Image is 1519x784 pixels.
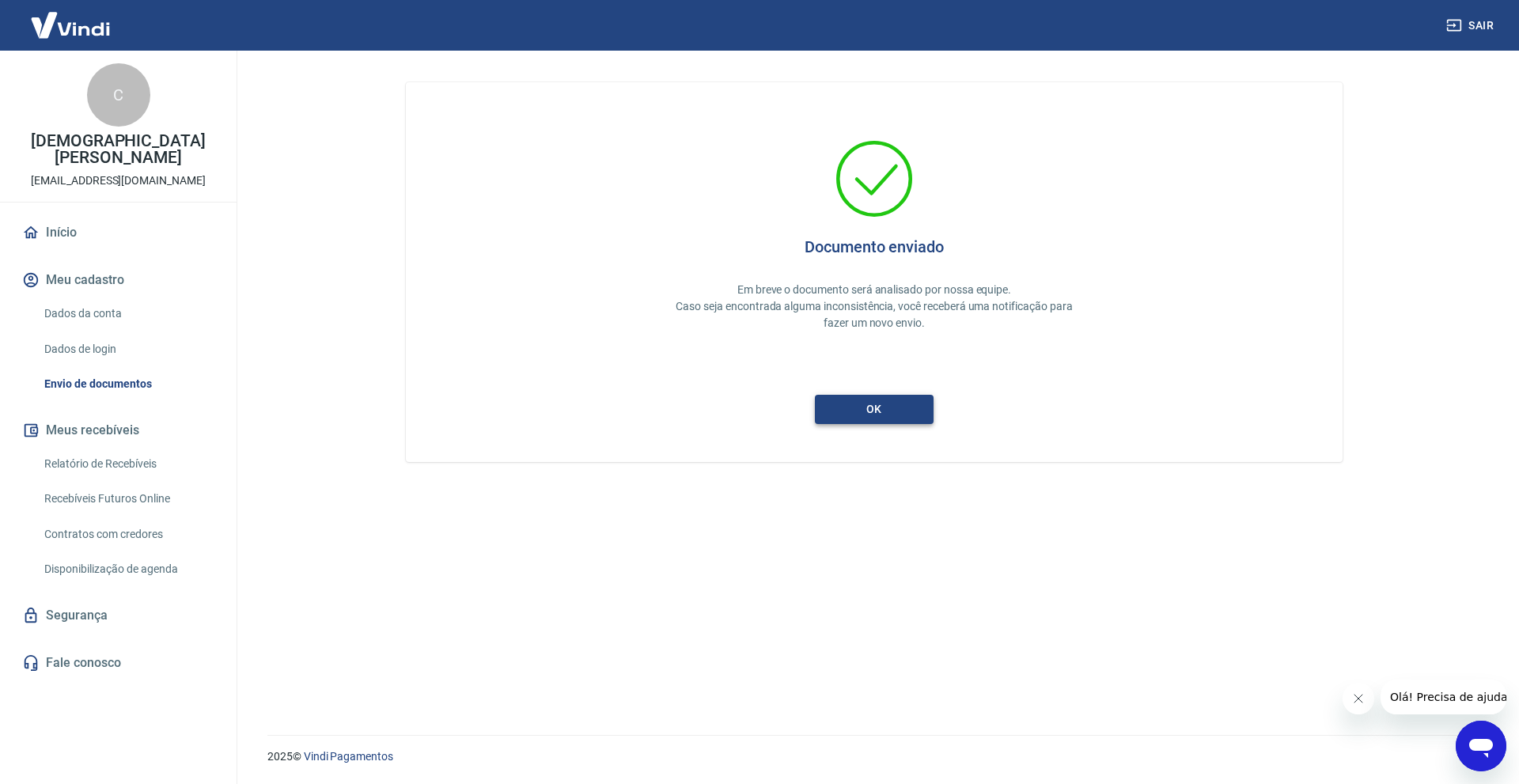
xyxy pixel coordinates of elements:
span: Olá! Precisa de ajuda? [9,11,133,24]
button: Sair [1443,11,1500,40]
a: Relatório de Recebíveis [38,448,218,480]
p: 2025 © [267,748,1481,765]
a: Disponibilização de agenda [38,553,218,585]
p: Caso seja encontrada alguma inconsistência, você receberá uma notificação para fazer um novo envio. [667,298,1082,331]
a: Fale conosco [19,646,218,680]
a: Início [19,215,218,250]
a: Dados de login [38,333,218,365]
a: Contratos com credores [38,518,218,551]
a: Envio de documentos [38,368,218,400]
a: Vindi Pagamentos [304,750,393,763]
h4: Documento enviado [805,237,944,256]
button: ok [815,395,934,424]
img: Vindi [19,1,122,49]
p: [DEMOGRAPHIC_DATA][PERSON_NAME] [13,133,224,166]
a: Segurança [19,598,218,633]
button: Meu cadastro [19,263,218,297]
iframe: Botão para abrir a janela de mensagens [1456,721,1506,771]
button: Meus recebíveis [19,413,218,448]
div: C [87,63,150,127]
a: Dados da conta [38,297,218,330]
p: Em breve o documento será analisado por nossa equipe. [667,282,1082,298]
p: [EMAIL_ADDRESS][DOMAIN_NAME] [31,172,206,189]
a: Recebíveis Futuros Online [38,483,218,515]
iframe: Mensagem da empresa [1381,680,1506,714]
iframe: Fechar mensagem [1343,683,1374,714]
